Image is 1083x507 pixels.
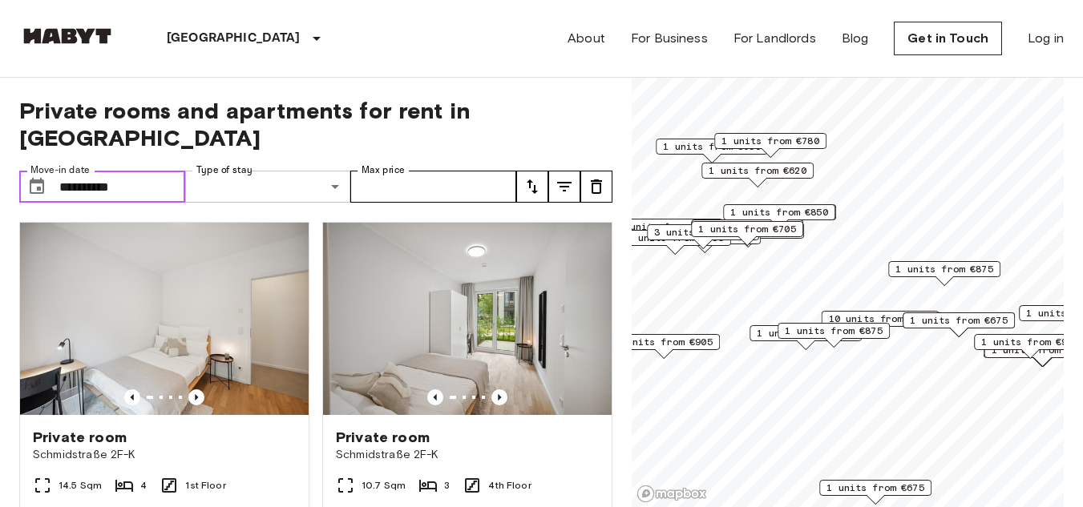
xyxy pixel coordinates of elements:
[730,205,828,219] span: 1 units from €850
[981,335,1079,349] span: 1 units from €970
[618,219,716,234] span: 4 units from €730
[167,29,301,48] p: [GEOGRAPHIC_DATA]
[691,219,803,244] div: Map marker
[615,335,713,349] span: 1 units from €905
[842,29,869,48] a: Blog
[33,428,127,447] span: Private room
[636,485,707,503] a: Mapbox logo
[336,428,430,447] span: Private room
[1028,29,1064,48] a: Log in
[895,262,993,276] span: 1 units from €875
[778,323,890,348] div: Map marker
[611,219,723,243] div: Map marker
[140,478,147,493] span: 4
[30,163,90,177] label: Move-in date
[714,133,826,158] div: Map marker
[723,204,835,229] div: Map marker
[188,389,204,405] button: Previous image
[323,223,612,415] img: Marketing picture of unit DE-01-260-032-02
[888,261,1000,286] div: Map marker
[698,220,796,235] span: 3 units from €715
[427,389,443,405] button: Previous image
[21,171,53,203] button: Choose date, selected date is 29 Dec 2025
[691,221,803,246] div: Map marker
[608,334,720,359] div: Map marker
[20,223,309,415] img: Marketing picture of unit DE-01-260-006-01
[124,389,140,405] button: Previous image
[894,22,1002,55] a: Get in Touch
[19,97,612,151] span: Private rooms and apartments for rent in [GEOGRAPHIC_DATA]
[826,481,924,495] span: 1 units from €675
[654,225,752,239] span: 3 units from €625
[33,447,296,463] span: Schmidstraße 2F-K
[819,480,931,505] div: Map marker
[59,478,102,493] span: 14.5 Sqm
[822,311,940,336] div: Map marker
[910,313,1008,328] span: 1 units from €675
[196,163,253,177] label: Type of stay
[829,312,932,326] span: 10 units from €720
[336,447,599,463] span: Schmidstraße 2F-K
[362,478,406,493] span: 10.7 Sqm
[185,478,225,493] span: 1st Floor
[19,28,115,44] img: Habyt
[631,29,708,48] a: For Business
[647,224,759,249] div: Map marker
[516,171,548,203] button: tune
[548,171,580,203] button: tune
[663,139,761,154] span: 1 units from €690
[733,29,816,48] a: For Landlords
[656,139,768,163] div: Map marker
[757,326,855,340] span: 1 units from €835
[568,29,605,48] a: About
[709,163,806,178] span: 1 units from €620
[580,171,612,203] button: tune
[785,324,883,338] span: 1 units from €875
[721,134,819,148] span: 1 units from €780
[444,478,450,493] span: 3
[701,163,814,187] div: Map marker
[488,478,531,493] span: 4th Floor
[362,163,405,177] label: Max price
[491,389,507,405] button: Previous image
[750,325,862,350] div: Map marker
[903,312,1015,337] div: Map marker
[698,222,796,236] span: 1 units from €705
